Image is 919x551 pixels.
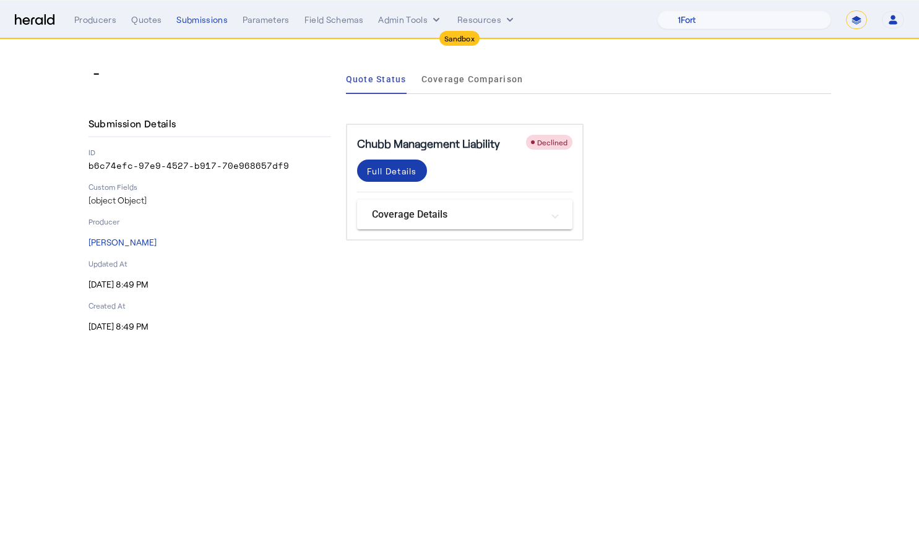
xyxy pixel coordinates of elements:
[131,14,162,26] div: Quotes
[88,258,331,268] p: Updated At
[357,200,572,229] mat-expansion-panel-header: Coverage Details
[88,194,331,207] p: [object Object]
[88,278,331,291] p: [DATE] 8:49 PM
[439,31,480,46] div: Sandbox
[378,14,442,26] button: internal dropdown menu
[537,138,567,147] span: Declined
[88,320,331,333] p: [DATE] 8:49 PM
[421,64,524,94] a: Coverage Comparison
[88,301,331,310] p: Created At
[93,64,336,82] h3: -
[357,160,427,182] button: Full Details
[367,164,417,177] div: Full Details
[88,116,181,131] h4: Submission Details
[304,14,364,26] div: Field Schemas
[88,182,331,192] p: Custom Fields
[15,14,54,26] img: Herald Logo
[88,236,331,249] p: [PERSON_NAME]
[176,14,228,26] div: Submissions
[457,14,516,26] button: Resources dropdown menu
[74,14,116,26] div: Producers
[88,160,331,172] p: b6c74efc-97e9-4527-b917-70e968657df9
[372,207,543,222] mat-panel-title: Coverage Details
[346,64,407,94] a: Quote Status
[421,75,524,83] span: Coverage Comparison
[88,216,331,226] p: Producer
[357,135,500,152] h5: Chubb Management Liability
[88,147,331,157] p: ID
[346,75,407,83] span: Quote Status
[243,14,290,26] div: Parameters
